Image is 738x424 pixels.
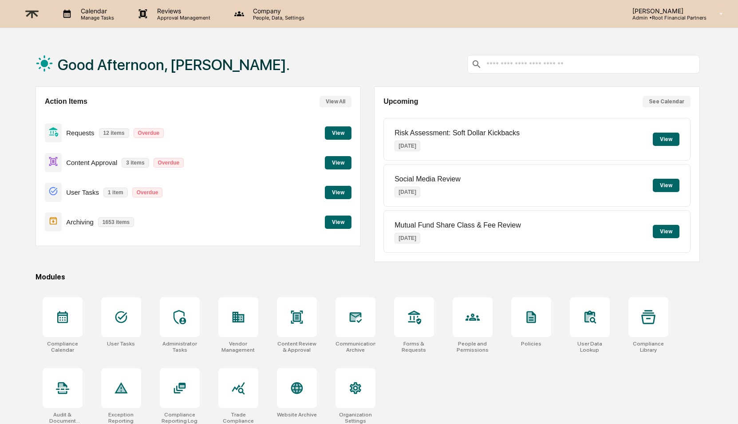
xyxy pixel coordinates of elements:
button: View [653,133,679,146]
p: Admin • Root Financial Partners [625,15,706,21]
p: Requests [66,129,94,137]
div: Modules [36,273,700,281]
div: Compliance Library [628,341,668,353]
div: Communications Archive [335,341,375,353]
p: Overdue [132,188,163,197]
p: Overdue [134,128,164,138]
button: View [325,216,351,229]
div: Website Archive [277,412,317,418]
div: Organization Settings [335,412,375,424]
div: Policies [521,341,541,347]
h2: Upcoming [383,98,418,106]
h1: Good Afternoon, [PERSON_NAME]. [58,56,290,74]
a: View [325,128,351,137]
p: 1 item [103,188,128,197]
p: Approval Management [150,15,215,21]
div: Forms & Requests [394,341,434,353]
p: Company [246,7,309,15]
p: Archiving [66,218,94,226]
div: Trade Compliance [218,412,258,424]
p: Risk Assessment: Soft Dollar Kickbacks [395,129,520,137]
p: User Tasks [66,188,99,196]
p: Content Approval [66,159,117,166]
button: View All [320,96,351,107]
h2: Action Items [45,98,87,106]
p: Reviews [150,7,215,15]
p: Calendar [74,7,118,15]
iframe: Open customer support [710,395,734,419]
p: [DATE] [395,141,420,151]
a: View [325,217,351,226]
p: 12 items [99,128,129,138]
p: Manage Tasks [74,15,118,21]
p: Social Media Review [395,175,461,183]
div: People and Permissions [453,341,493,353]
p: Overdue [154,158,184,168]
p: 3 items [122,158,149,168]
div: Exception Reporting [101,412,141,424]
p: People, Data, Settings [246,15,309,21]
a: View [325,188,351,196]
a: View [325,158,351,166]
img: logo [21,3,43,25]
button: View [325,186,351,199]
button: View [653,225,679,238]
p: [DATE] [395,233,420,243]
div: User Tasks [107,341,135,347]
p: [PERSON_NAME] [625,7,706,15]
button: View [653,179,679,192]
p: [DATE] [395,187,420,197]
div: Content Review & Approval [277,341,317,353]
div: Compliance Reporting Log [160,412,200,424]
p: Mutual Fund Share Class & Fee Review [395,221,521,229]
div: Audit & Document Logs [43,412,83,424]
div: Compliance Calendar [43,341,83,353]
div: User Data Lookup [570,341,610,353]
div: Administrator Tasks [160,341,200,353]
div: Vendor Management [218,341,258,353]
button: View [325,126,351,140]
button: See Calendar [643,96,691,107]
button: View [325,156,351,169]
p: 1653 items [98,217,134,227]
